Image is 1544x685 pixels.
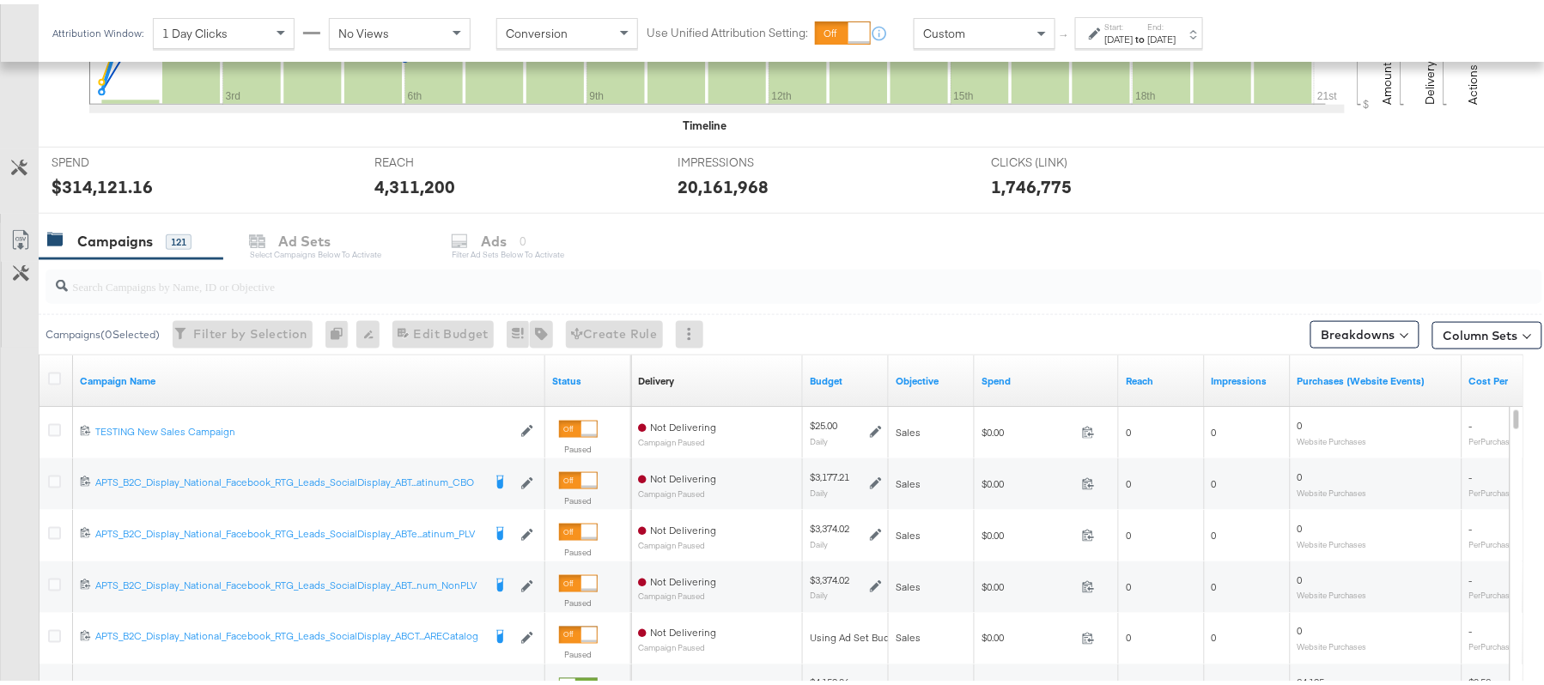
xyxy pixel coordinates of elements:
span: 0 [1298,415,1303,427]
span: 0 [1212,627,1217,640]
span: 0 [1212,473,1217,486]
div: Campaigns ( 0 Selected) [46,323,160,338]
span: Sales [896,627,921,640]
span: Not Delivering [650,468,716,481]
a: The number of people your ad was served to. [1126,370,1198,384]
div: $3,177.21 [810,466,849,480]
span: $2.53 [1469,672,1492,685]
span: $0.00 [982,473,1075,486]
div: $3,374.02 [810,518,849,531]
div: APTS_B2C_Display_National_Facebook_RTG_Leads_SocialDisplay_ABT...num_NonPLV [95,574,482,588]
span: Sales [896,524,921,537]
span: 0 [1298,621,1303,633]
span: $0.00 [982,576,1075,589]
div: APTS_B2C_Display_National_Facebook_RTG_Leads_SocialDisplay_ABCT...ARECatalog [95,626,482,640]
div: Campaigns [77,227,153,247]
span: 1 Day Clicks [162,21,228,37]
div: APTS_B2C_Display_National_Facebook_RTG_Leads_SocialDisplay_ABT...atinum_CBO [95,471,482,485]
label: Start: [1105,17,1134,28]
label: Paused [559,646,598,657]
div: 121 [166,230,191,246]
label: Use Unified Attribution Setting: [647,21,808,37]
button: Column Sets [1432,318,1542,345]
a: APTS_B2C_Display_National_Facebook_RTG_Leads_SocialDisplay_ABT...num_NonPLV [95,574,482,591]
div: [DATE] [1105,28,1134,42]
sub: Per Purchase [1469,638,1515,648]
label: Paused [559,543,598,554]
span: Custom [923,21,965,37]
button: Breakdowns [1310,317,1419,344]
div: Using Ad Set Budget [810,627,905,641]
div: $3,374.02 [810,569,849,583]
div: [DATE] [1148,28,1176,42]
span: $0.00 [982,524,1075,537]
span: 0 [1298,569,1303,582]
sub: Per Purchase [1469,586,1515,597]
label: Paused [559,491,598,502]
text: Actions [1466,60,1481,100]
span: 34,195 [1298,672,1325,685]
sub: Daily [810,483,828,494]
div: 20,161,968 [678,170,769,195]
span: Not Delivering [650,519,716,532]
sub: Campaign Paused [638,433,716,443]
span: - [1469,415,1473,427]
div: $25.00 [810,415,837,428]
div: Delivery [638,370,674,384]
a: Your campaign's objective. [896,370,968,384]
span: 0 [1126,576,1131,589]
sub: Campaign Paused [638,588,716,597]
strong: to [1134,28,1148,41]
div: $314,121.16 [52,170,153,195]
span: Sales [896,473,921,486]
span: - [1469,569,1473,582]
span: 0 [1212,576,1217,589]
span: $0.00 [982,421,1075,434]
sub: Campaign Paused [638,640,716,649]
div: Timeline [683,113,726,130]
a: APTS_B2C_Display_National_Facebook_RTG_Leads_SocialDisplay_ABT...atinum_CBO [95,471,482,488]
a: The number of times a purchase was made tracked by your Custom Audience pixel on your website aft... [1298,370,1456,384]
span: 0 [1126,627,1131,640]
text: Delivery [1423,57,1438,100]
span: Not Delivering [650,622,716,635]
a: The total amount spent to date. [982,370,1112,384]
span: 0 [1126,421,1131,434]
sub: Website Purchases [1298,638,1367,648]
text: Amount (USD) [1380,25,1395,100]
sub: Website Purchases [1298,432,1367,442]
span: REACH [375,150,504,167]
span: Not Delivering [650,571,716,584]
div: TESTING New Sales Campaign [95,421,512,434]
span: - [1469,518,1473,530]
sub: Website Purchases [1298,535,1367,545]
span: Sales [896,421,921,434]
a: Reflects the ability of your Ad Campaign to achieve delivery based on ad states, schedule and bud... [638,370,674,384]
span: - [1469,466,1473,479]
span: 0 [1126,524,1131,537]
div: 0 [325,317,356,344]
span: 0 [1126,473,1131,486]
sub: Campaign Paused [638,485,716,494]
span: 0 [1212,524,1217,537]
span: 0 [1298,466,1303,479]
a: Shows the current state of your Ad Campaign. [552,370,624,384]
div: APTS_B2C_Display_National_Facebook_RTG_Leads_SocialDisplay_ABTe...atinum_PLV [95,523,482,536]
span: Conversion [506,21,568,37]
span: ↑ [1057,29,1073,35]
span: No Views [338,21,389,37]
sub: Per Purchase [1469,432,1515,442]
sub: Daily [810,535,828,545]
sub: Campaign Paused [638,536,716,546]
span: SPEND [52,150,180,167]
span: 0 [1298,518,1303,530]
div: Attribution Window: [52,23,144,35]
span: Not Delivering [650,416,716,429]
a: Your campaign name. [80,370,538,384]
a: APTS_B2C_Display_National_Facebook_RTG_Leads_SocialDisplay_ABTe...atinum_PLV [95,523,482,540]
label: Paused [559,439,598,451]
a: The number of times your ad was served. On mobile apps an ad is counted as served the first time ... [1212,370,1284,384]
span: Sales [896,576,921,589]
span: IMPRESSIONS [678,150,806,167]
sub: Daily [810,432,828,442]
